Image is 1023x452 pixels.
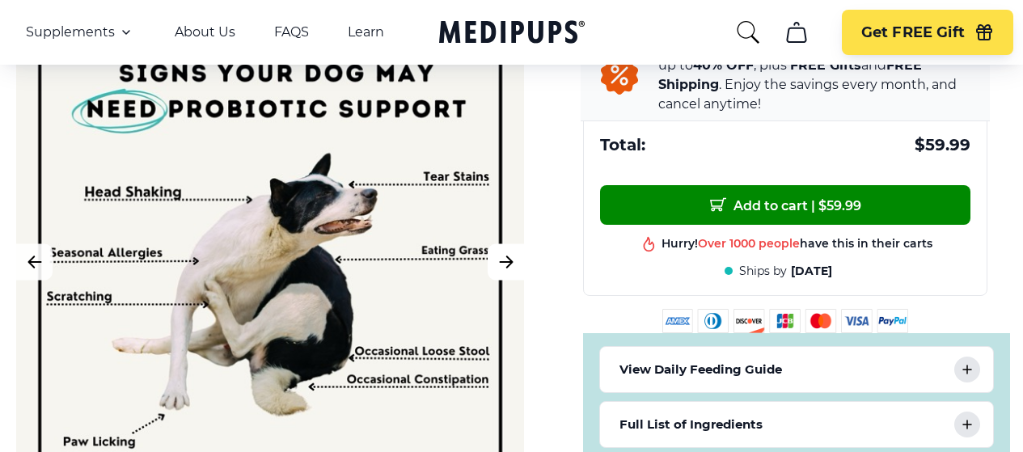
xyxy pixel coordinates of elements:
[26,24,115,40] span: Supplements
[600,185,970,225] button: Add to cart | $59.99
[915,134,970,156] span: $ 59.99
[735,19,761,45] button: search
[175,24,235,40] a: About Us
[777,13,816,52] button: cart
[488,243,524,280] button: Next Image
[842,10,1013,55] button: Get FREE Gift
[710,196,861,213] span: Add to cart | $ 59.99
[274,24,309,40] a: FAQS
[662,235,932,251] div: Hurry! have this in their carts
[348,24,384,40] a: Learn
[739,264,787,279] span: Ships by
[791,264,832,279] span: [DATE]
[26,23,136,42] button: Supplements
[698,235,800,250] span: Over 1000 people
[693,57,754,73] b: 40% OFF
[790,57,861,73] b: FREE Gifts
[439,17,585,50] a: Medipups
[662,309,908,333] img: payment methods
[16,243,53,280] button: Previous Image
[861,23,965,42] span: Get FREE Gift
[658,36,970,114] p: Refill monthly and get up to , plus and . Enjoy the savings every month, and cancel anytime!
[619,415,763,434] p: Full List of Ingredients
[600,134,645,156] span: Total:
[619,360,782,379] p: View Daily Feeding Guide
